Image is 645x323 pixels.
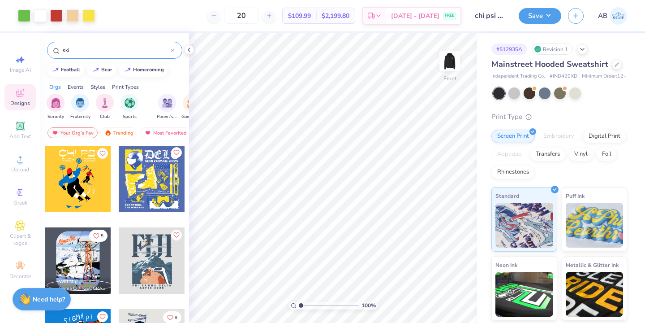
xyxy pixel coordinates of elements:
span: FREE [445,13,454,19]
span: Club [100,113,110,120]
span: # IND420XD [550,73,577,80]
img: Puff Ink [566,203,623,248]
span: Designs [10,100,30,107]
button: filter button [157,94,177,120]
img: trend_line.gif [124,67,131,73]
div: Your Org's Fav [47,127,98,138]
div: Print Types [112,83,139,91]
img: trending.gif [104,130,112,136]
img: Sorority Image [51,98,61,108]
button: Like [89,230,107,242]
button: Save [519,8,561,24]
input: – – [224,8,259,24]
span: Mainstreet Hooded Sweatshirt [491,59,608,70]
span: $109.99 [288,11,311,21]
div: Digital Print [583,130,626,143]
img: trend_line.gif [52,67,59,73]
img: Standard [495,203,553,248]
span: AB [598,11,607,21]
div: Foil [596,148,617,161]
span: Standard [495,191,519,201]
div: Events [68,83,84,91]
span: Add Text [9,133,31,140]
button: filter button [120,94,138,120]
input: Try "Alpha" [62,46,171,55]
div: Styles [90,83,105,91]
div: Front [443,74,456,83]
div: Revision 1 [532,44,573,55]
strong: Need help? [33,295,65,304]
div: Most Favorited [140,127,191,138]
div: bear [101,67,112,72]
div: filter for Parent's Weekend [157,94,177,120]
span: Puff Ink [566,191,585,201]
a: AB [598,7,627,25]
button: homecoming [119,63,168,77]
img: Sports Image [125,98,135,108]
span: 9 [175,315,177,320]
div: filter for Sorority [47,94,64,120]
button: filter button [70,94,90,120]
div: Orgs [49,83,61,91]
span: Upload [11,166,29,173]
span: Metallic & Glitter Ink [566,260,619,270]
button: filter button [47,94,64,120]
span: 5 [101,234,103,238]
button: Like [171,230,182,240]
div: filter for Game Day [181,94,202,120]
div: football [61,67,80,72]
span: Parent's Weekend [157,113,177,120]
span: Sorority [47,113,64,120]
button: filter button [96,94,114,120]
img: most_fav.gif [144,130,151,136]
span: Game Day [181,113,202,120]
div: Vinyl [568,148,593,161]
button: Like [97,148,108,159]
div: filter for Club [96,94,114,120]
div: Rhinestones [491,166,535,179]
img: Club Image [100,98,110,108]
span: Sigma Chi, [GEOGRAPHIC_DATA] [59,285,107,292]
img: Front [441,52,459,70]
span: 100 % [361,301,376,310]
img: trend_line.gif [92,67,99,73]
button: Like [97,311,108,322]
div: Transfers [530,148,566,161]
img: Parent's Weekend Image [162,98,172,108]
div: Screen Print [491,130,535,143]
div: Embroidery [537,130,580,143]
img: Metallic & Glitter Ink [566,272,623,317]
input: Untitled Design [468,7,512,25]
div: Applique [491,148,527,161]
img: Fraternity Image [75,98,85,108]
div: Trending [100,127,138,138]
span: Sports [123,113,137,120]
span: Fraternity [70,113,90,120]
span: Decorate [9,273,31,280]
div: homecoming [133,67,164,72]
span: Independent Trading Co. [491,73,545,80]
span: Clipart & logos [4,232,36,247]
button: bear [87,63,116,77]
div: filter for Sports [120,94,138,120]
button: filter button [181,94,202,120]
img: Game Day Image [187,98,197,108]
div: filter for Fraternity [70,94,90,120]
img: Amanda Barasa [610,7,627,25]
img: most_fav.gif [52,130,59,136]
span: Minimum Order: 12 + [582,73,627,80]
div: # 512935A [491,44,527,55]
span: Greek [13,199,27,206]
button: Like [171,147,182,158]
span: $2,199.80 [322,11,349,21]
span: Image AI [10,66,31,74]
button: football [47,63,84,77]
div: Print Type [491,112,627,122]
span: [DATE] - [DATE] [391,11,439,21]
span: Neon Ink [495,260,517,270]
img: Neon Ink [495,272,553,317]
span: Will Major [59,279,82,285]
